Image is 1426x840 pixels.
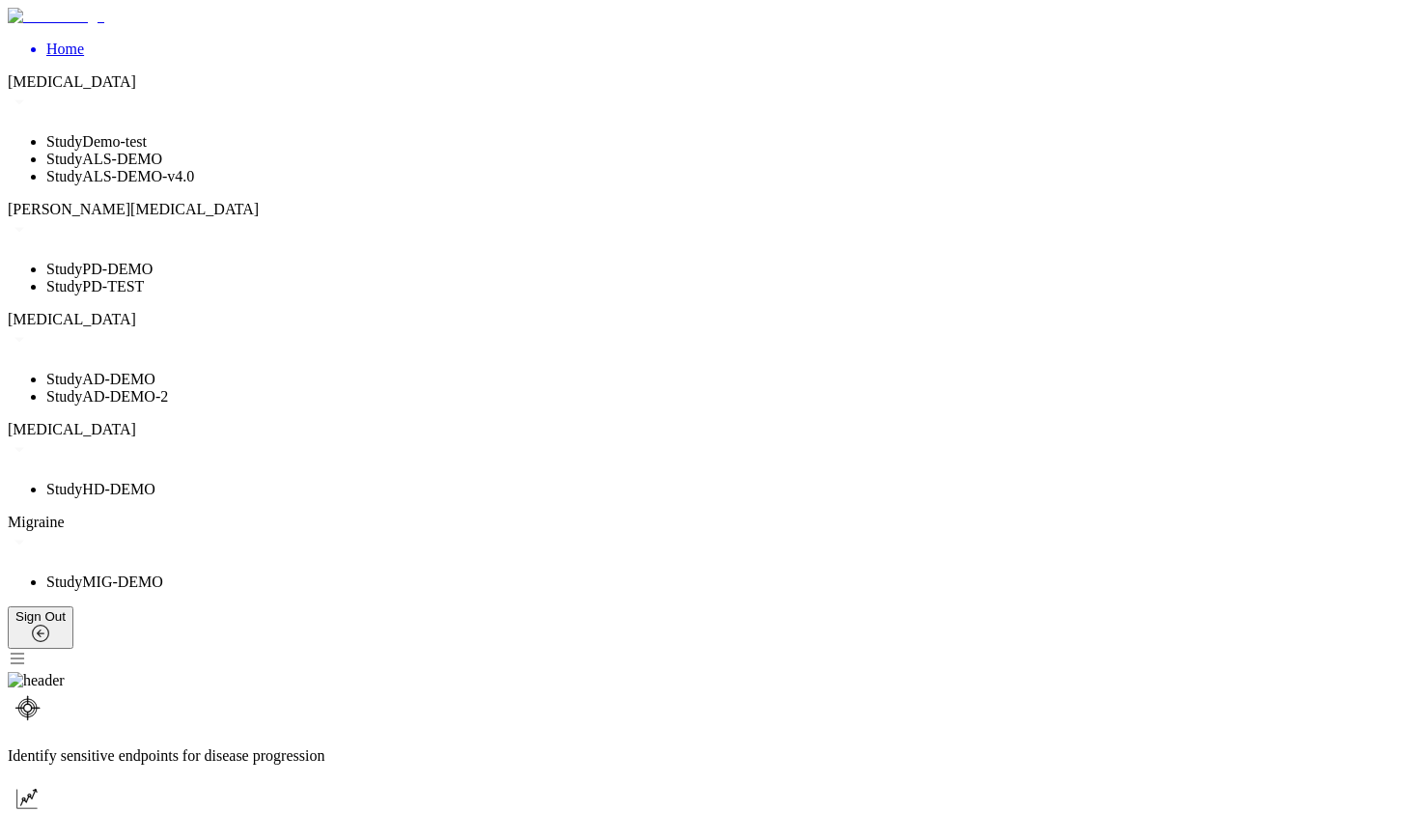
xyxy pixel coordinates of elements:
div: Study AD-DEMO-2 [46,388,1418,406]
div: Study PD-TEST [46,278,1418,295]
div: Study ALS-DEMO [46,151,1418,168]
div: Study MIG-DEMO [46,574,1418,591]
a: Home [46,41,1418,58]
div: [MEDICAL_DATA] [8,311,1418,328]
div: [PERSON_NAME][MEDICAL_DATA] [8,201,1418,218]
div: Study ALS-DEMO-v4.0 [46,168,1418,185]
div: Study Demo-test [46,133,1418,151]
div: Study AD-DEMO [46,371,1418,388]
img: Unlearn logo [8,8,104,25]
img: header [8,672,65,689]
div: [MEDICAL_DATA] [8,73,1418,91]
div: Study PD-DEMO [46,261,1418,278]
div: Study HD-DEMO [46,481,1418,498]
div: Sign Out [15,609,66,624]
button: Sign Out [8,606,73,649]
div: Migraine [8,514,1418,531]
div: [MEDICAL_DATA] [8,421,1418,438]
p: Identify sensitive endpoints for disease progression [8,747,1418,765]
